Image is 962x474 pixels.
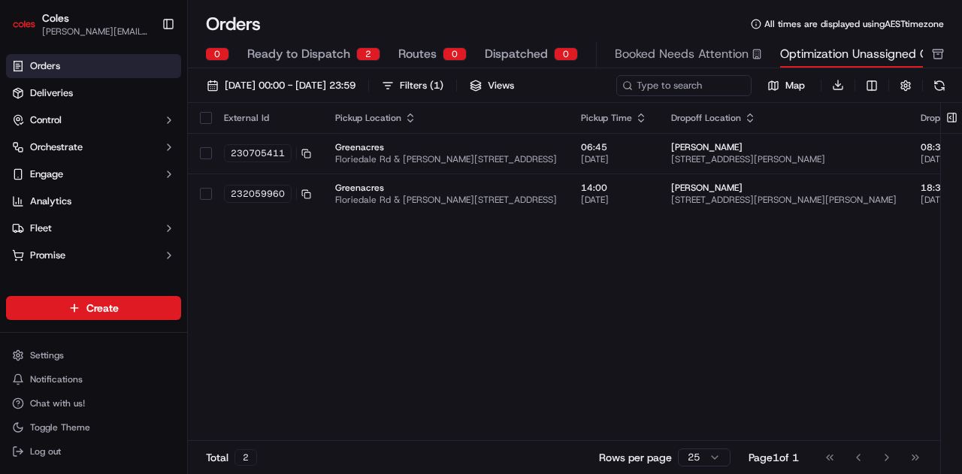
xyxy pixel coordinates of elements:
[150,254,182,265] span: Pylon
[86,300,119,315] span: Create
[581,194,647,206] span: [DATE]
[6,216,181,240] button: Fleet
[6,296,181,320] button: Create
[785,79,805,92] span: Map
[121,211,247,238] a: 💻API Documentation
[6,369,181,390] button: Notifications
[12,12,36,36] img: Coles
[671,153,897,165] span: [STREET_ADDRESS][PERSON_NAME]
[205,47,229,61] div: 0
[6,441,181,462] button: Log out
[42,11,69,26] button: Coles
[485,45,548,63] span: Dispatched
[356,47,380,61] div: 2
[6,81,181,105] a: Deliveries
[6,345,181,366] button: Settings
[30,86,73,100] span: Deliveries
[6,393,181,414] button: Chat with us!
[6,6,156,42] button: ColesColes[PERSON_NAME][EMAIL_ADDRESS][PERSON_NAME][PERSON_NAME][DOMAIN_NAME]
[581,112,647,124] div: Pickup Time
[224,185,311,203] button: 232059960
[335,182,557,194] span: Greenacres
[554,47,578,61] div: 0
[400,79,443,92] div: Filters
[42,26,150,38] button: [PERSON_NAME][EMAIL_ADDRESS][PERSON_NAME][PERSON_NAME][DOMAIN_NAME]
[30,349,64,361] span: Settings
[6,243,181,267] button: Promise
[335,194,557,206] span: Floriedale Rd & [PERSON_NAME][STREET_ADDRESS]
[398,45,437,63] span: Routes
[30,168,63,181] span: Engage
[6,108,181,132] button: Control
[6,162,181,186] button: Engage
[30,249,65,262] span: Promise
[206,449,257,466] div: Total
[256,147,274,165] button: Start new chat
[206,12,261,36] h1: Orders
[30,445,61,457] span: Log out
[30,421,90,433] span: Toggle Theme
[6,279,181,303] div: Favorites
[200,75,362,96] button: [DATE] 00:00 - [DATE] 23:59
[335,153,557,165] span: Floriedale Rd & [PERSON_NAME][STREET_ADDRESS]
[231,147,285,159] span: 230705411
[106,253,182,265] a: Powered byPylon
[758,77,815,95] button: Map
[581,153,647,165] span: [DATE]
[616,75,752,96] input: Type to search
[9,211,121,238] a: 📗Knowledge Base
[443,47,467,61] div: 0
[671,194,897,206] span: [STREET_ADDRESS][PERSON_NAME][PERSON_NAME]
[30,397,85,409] span: Chat with us!
[30,195,71,208] span: Analytics
[142,217,241,232] span: API Documentation
[224,144,311,162] button: 230705411
[231,188,285,200] span: 232059960
[15,143,42,170] img: 1736555255976-a54dd68f-1ca7-489b-9aae-adbdc363a1c4
[224,112,311,124] div: External Id
[581,141,647,153] span: 06:45
[6,417,181,438] button: Toggle Theme
[780,45,957,63] span: Optimization Unassigned Orders
[39,96,271,112] input: Got a question? Start typing here...
[671,141,897,153] span: [PERSON_NAME]
[929,75,950,96] button: Refresh
[6,135,181,159] button: Orchestrate
[615,45,749,63] span: Booked Needs Attention
[30,373,83,385] span: Notifications
[335,112,557,124] div: Pickup Location
[375,75,450,96] button: Filters(1)
[6,189,181,213] a: Analytics
[335,141,557,153] span: Greenacres
[671,182,897,194] span: [PERSON_NAME]
[225,79,355,92] span: [DATE] 00:00 - [DATE] 23:59
[247,45,350,63] span: Ready to Dispatch
[30,59,60,73] span: Orders
[430,79,443,92] span: ( 1 )
[51,158,190,170] div: We're available if you need us!
[30,113,62,127] span: Control
[30,140,83,154] span: Orchestrate
[749,450,799,465] div: Page 1 of 1
[671,112,897,124] div: Dropoff Location
[581,182,647,194] span: 14:00
[6,54,181,78] a: Orders
[30,222,52,235] span: Fleet
[51,143,247,158] div: Start new chat
[599,450,672,465] p: Rows per page
[15,14,45,44] img: Nash
[15,219,27,231] div: 📗
[764,18,944,30] span: All times are displayed using AEST timezone
[127,219,139,231] div: 💻
[234,449,257,466] div: 2
[15,59,274,83] p: Welcome 👋
[463,75,521,96] button: Views
[488,79,514,92] span: Views
[30,217,115,232] span: Knowledge Base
